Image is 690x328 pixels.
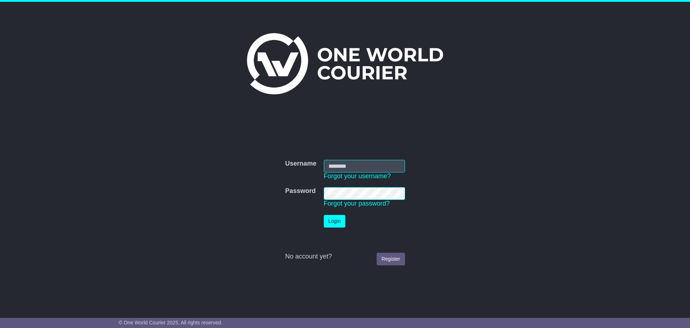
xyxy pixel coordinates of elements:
label: Username [285,160,316,168]
img: One World [247,33,443,94]
label: Password [285,187,316,195]
a: Forgot your username? [324,172,391,180]
a: Register [377,253,405,265]
span: © One World Courier 2025. All rights reserved. [119,320,222,325]
div: No account yet? [285,253,405,261]
a: Forgot your password? [324,200,390,207]
button: Login [324,215,345,228]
